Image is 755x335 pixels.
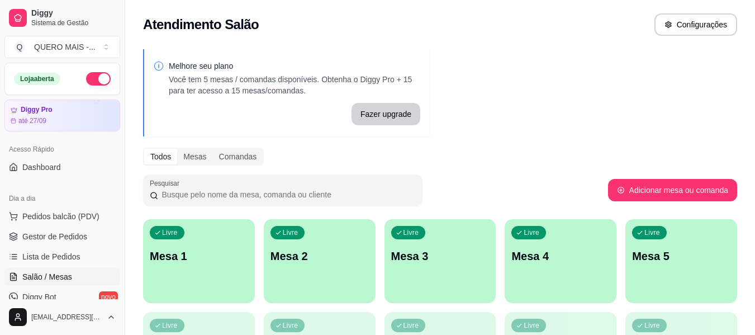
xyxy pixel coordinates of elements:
span: Diggy [31,8,116,18]
div: Acesso Rápido [4,140,120,158]
div: Mesas [177,149,212,164]
p: Melhore seu plano [169,60,420,72]
div: QUERO MAIS - ... [34,41,96,53]
p: Livre [403,228,419,237]
p: Mesa 2 [270,248,369,264]
button: Configurações [654,13,737,36]
p: Mesa 5 [632,248,730,264]
button: LivreMesa 4 [505,219,616,303]
p: Livre [283,228,298,237]
a: Diggy Botnovo [4,288,120,306]
button: Fazer upgrade [352,103,420,125]
input: Pesquisar [158,189,416,200]
span: Gestor de Pedidos [22,231,87,242]
button: LivreMesa 2 [264,219,376,303]
p: Livre [403,321,419,330]
span: Lista de Pedidos [22,251,80,262]
a: Salão / Mesas [4,268,120,286]
h2: Atendimento Salão [143,16,259,34]
div: Comandas [213,149,263,164]
article: até 27/09 [18,116,46,125]
span: Diggy Bot [22,291,56,303]
article: Diggy Pro [21,106,53,114]
p: Mesa 1 [150,248,248,264]
a: Gestor de Pedidos [4,228,120,246]
a: Lista de Pedidos [4,248,120,266]
span: Q [14,41,25,53]
p: Mesa 3 [391,248,490,264]
span: [EMAIL_ADDRESS][DOMAIN_NAME] [31,313,102,322]
p: Livre [162,321,178,330]
button: LivreMesa 3 [384,219,496,303]
p: Livre [283,321,298,330]
span: Sistema de Gestão [31,18,116,27]
a: Diggy Proaté 27/09 [4,100,120,131]
button: Select a team [4,36,120,58]
div: Dia a dia [4,190,120,207]
span: Salão / Mesas [22,271,72,282]
span: Pedidos balcão (PDV) [22,211,99,222]
p: Livre [162,228,178,237]
label: Pesquisar [150,178,183,188]
button: Adicionar mesa ou comanda [608,179,737,201]
p: Você tem 5 mesas / comandas disponíveis. Obtenha o Diggy Pro + 15 para ter acesso a 15 mesas/coma... [169,74,420,96]
span: Dashboard [22,162,61,173]
a: DiggySistema de Gestão [4,4,120,31]
button: Pedidos balcão (PDV) [4,207,120,225]
p: Livre [524,321,539,330]
p: Livre [524,228,539,237]
p: Livre [644,228,660,237]
p: Mesa 4 [511,248,610,264]
div: Todos [144,149,177,164]
button: LivreMesa 1 [143,219,255,303]
div: Loja aberta [14,73,60,85]
button: Alterar Status [86,72,111,86]
p: Livre [644,321,660,330]
button: LivreMesa 5 [625,219,737,303]
a: Dashboard [4,158,120,176]
button: [EMAIL_ADDRESS][DOMAIN_NAME] [4,304,120,331]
